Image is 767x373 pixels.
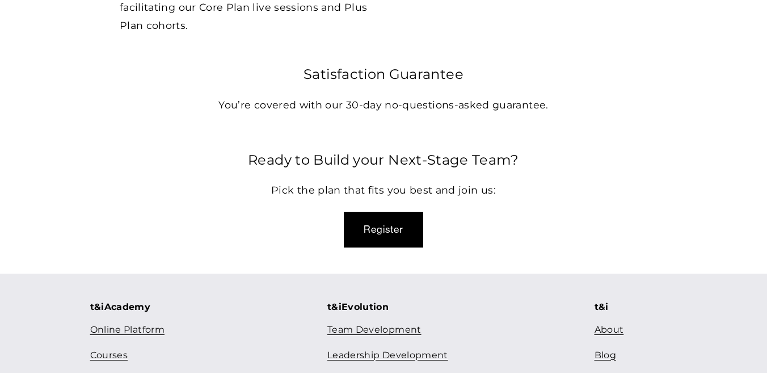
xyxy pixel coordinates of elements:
[90,322,165,338] a: Online Platform
[595,301,609,312] strong: t&i
[120,62,647,86] p: Satisfaction Guarantee
[344,212,423,247] button: Register
[327,322,422,338] a: Team Development
[327,347,448,364] a: Leadership Development
[90,347,128,364] a: Courses
[327,301,389,312] strong: t&iEvolution
[595,322,624,338] a: About
[90,301,151,312] strong: t&iAcademy
[120,96,647,114] p: You’re covered with our 30-day no-questions-asked guarantee.
[120,181,647,199] p: Pick the plan that fits you best and join us:
[120,148,647,172] p: Ready to Build your Next-Stage Team?
[595,347,616,364] a: Blog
